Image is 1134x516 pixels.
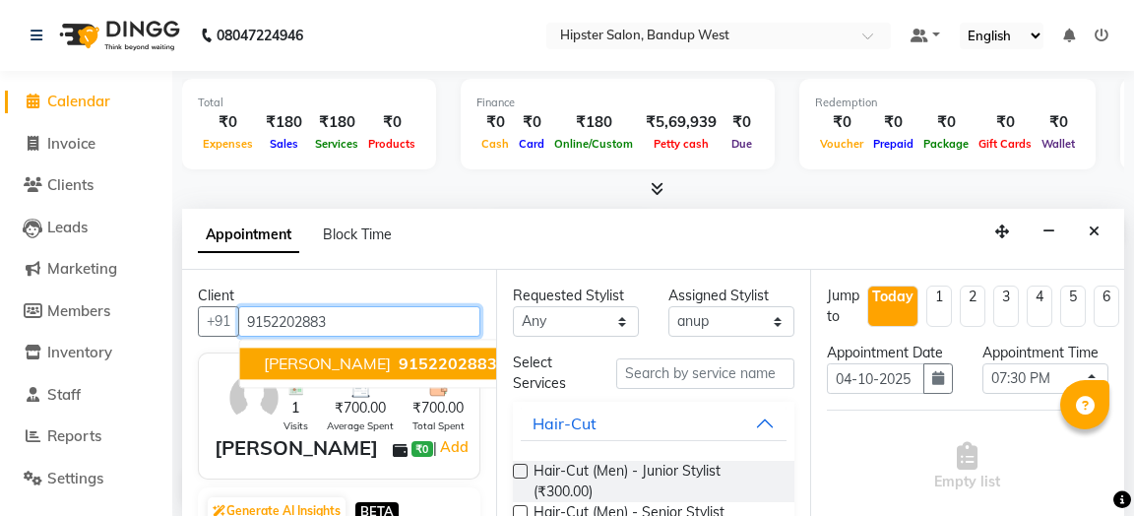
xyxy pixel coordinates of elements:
[411,441,432,457] span: ₹0
[533,412,597,435] div: Hair-Cut
[868,111,918,134] div: ₹0
[198,137,258,151] span: Expenses
[616,358,794,389] input: Search by service name
[47,259,117,278] span: Marketing
[1027,286,1052,327] li: 4
[363,111,420,134] div: ₹0
[225,369,283,426] img: avatar
[827,286,859,327] div: Jump to
[5,217,167,239] a: Leads
[217,8,303,63] b: 08047224946
[198,111,258,134] div: ₹0
[412,398,464,419] span: ₹700.00
[960,286,985,327] li: 2
[1094,286,1119,327] li: 6
[47,301,110,320] span: Members
[549,137,638,151] span: Online/Custom
[514,111,549,134] div: ₹0
[323,226,392,243] span: Block Time
[476,95,759,111] div: Finance
[872,287,913,307] div: Today
[1037,111,1080,134] div: ₹0
[335,398,386,419] span: ₹700.00
[5,425,167,448] a: Reports
[868,137,918,151] span: Prepaid
[437,435,472,459] a: Add
[993,286,1019,327] li: 3
[521,406,787,441] button: Hair-Cut
[310,111,363,134] div: ₹180
[815,95,1080,111] div: Redemption
[476,111,514,134] div: ₹0
[918,111,974,134] div: ₹0
[47,426,101,445] span: Reports
[47,385,81,404] span: Staff
[215,433,378,463] div: [PERSON_NAME]
[5,133,167,156] a: Invoice
[934,442,1000,492] span: Empty list
[47,469,103,487] span: Settings
[815,137,868,151] span: Voucher
[668,286,794,306] div: Assigned Stylist
[974,111,1037,134] div: ₹0
[724,111,759,134] div: ₹0
[638,111,724,134] div: ₹5,69,939
[5,258,167,281] a: Marketing
[513,286,639,306] div: Requested Stylist
[1060,286,1086,327] li: 5
[198,306,239,337] button: +91
[47,343,112,361] span: Inventory
[1080,217,1108,247] button: Close
[47,92,110,110] span: Calendar
[198,95,420,111] div: Total
[363,137,420,151] span: Products
[291,398,299,419] span: 1
[5,300,167,323] a: Members
[50,8,185,63] img: logo
[918,137,974,151] span: Package
[982,343,1108,363] div: Appointment Time
[327,419,394,433] span: Average Spent
[827,363,924,394] input: yyyy-mm-dd
[1037,137,1080,151] span: Wallet
[258,111,310,134] div: ₹180
[926,286,952,327] li: 1
[283,419,308,433] span: Visits
[47,218,88,236] span: Leads
[827,343,953,363] div: Appointment Date
[47,134,95,153] span: Invoice
[5,174,167,197] a: Clients
[265,137,303,151] span: Sales
[238,306,480,337] input: Search by Name/Mobile/Email/Code
[264,355,391,374] span: [PERSON_NAME]
[399,355,497,374] span: 9152202883
[534,461,779,502] span: Hair-Cut (Men) - Junior Stylist (₹300.00)
[5,342,167,364] a: Inventory
[649,137,714,151] span: Petty cash
[498,353,601,394] div: Select Services
[549,111,638,134] div: ₹180
[310,137,363,151] span: Services
[198,218,299,253] span: Appointment
[5,384,167,407] a: Staff
[974,137,1037,151] span: Gift Cards
[433,435,472,459] span: |
[198,286,480,306] div: Client
[5,91,167,113] a: Calendar
[5,468,167,490] a: Settings
[815,111,868,134] div: ₹0
[476,137,514,151] span: Cash
[726,137,757,151] span: Due
[47,175,94,194] span: Clients
[412,419,465,433] span: Total Spent
[514,137,549,151] span: Card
